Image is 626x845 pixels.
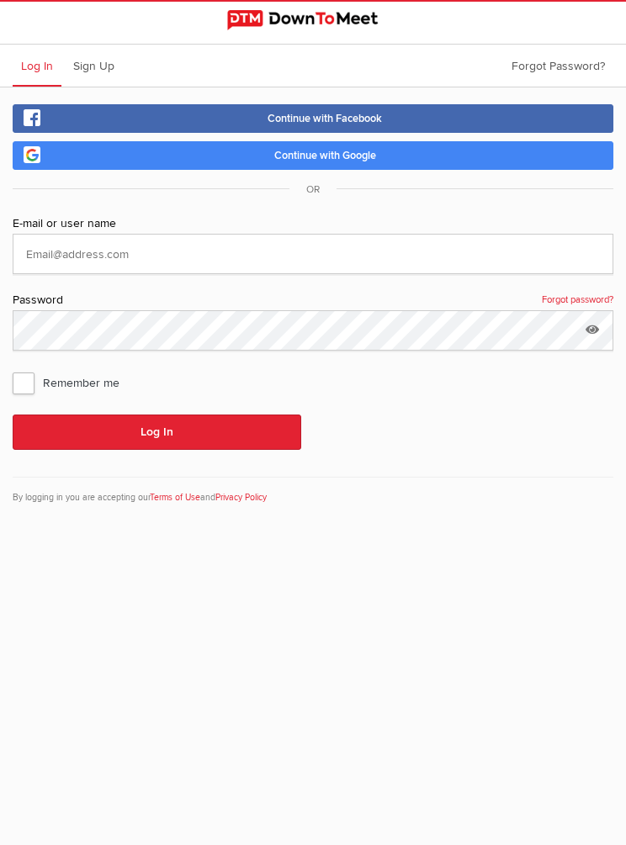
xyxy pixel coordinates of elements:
[13,104,613,133] a: Continue with Facebook
[13,477,613,504] div: By logging in you are accepting our and
[274,149,376,162] span: Continue with Google
[21,59,53,73] span: Log In
[65,45,123,87] a: Sign Up
[215,492,267,503] a: Privacy Policy
[13,291,613,310] div: Password
[13,234,613,274] input: Email@address.com
[13,141,613,170] a: Continue with Google
[13,45,61,87] a: Log In
[150,492,200,503] a: Terms of Use
[512,59,605,73] span: Forgot Password?
[289,183,337,196] span: OR
[13,415,301,450] button: Log In
[542,291,613,309] a: Forgot password?
[13,367,136,398] span: Remember me
[73,59,114,73] span: Sign Up
[13,214,613,234] div: E-mail or user name
[268,112,382,125] span: Continue with Facebook
[227,10,399,30] img: DownToMeet
[503,45,613,87] a: Forgot Password?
